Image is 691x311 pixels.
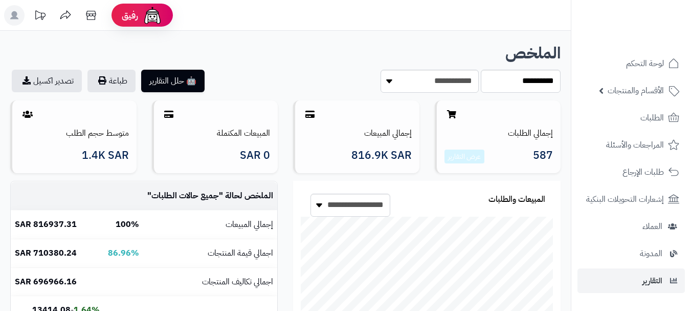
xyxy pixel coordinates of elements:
[640,246,662,261] span: المدونة
[15,218,77,231] b: 816937.31 SAR
[488,195,545,204] h3: المبيعات والطلبات
[82,150,129,161] span: 1.4K SAR
[151,190,219,202] span: جميع حالات الطلبات
[586,192,664,206] span: إشعارات التحويلات البنكية
[116,218,139,231] b: 100%
[577,160,685,184] a: طلبات الإرجاع
[577,106,685,130] a: الطلبات
[143,182,277,210] td: الملخص لحالة " "
[508,127,553,139] a: إجمالي الطلبات
[143,268,277,296] td: اجمالي تكاليف المنتجات
[12,70,82,92] a: تصدير اكسيل
[364,127,412,139] a: إجمالي المبيعات
[608,84,664,98] span: الأقسام والمنتجات
[141,70,205,92] button: 🤖 حلل التقارير
[87,70,136,92] button: طباعة
[217,127,270,139] a: المبيعات المكتملة
[640,111,664,125] span: الطلبات
[622,165,664,179] span: طلبات الإرجاع
[626,56,664,71] span: لوحة التحكم
[15,247,77,259] b: 710380.24 SAR
[122,9,138,22] span: رفيق
[142,5,163,26] img: ai-face.png
[577,214,685,239] a: العملاء
[577,51,685,76] a: لوحة التحكم
[351,150,412,161] span: 816.9K SAR
[143,239,277,267] td: اجمالي قيمة المنتجات
[606,138,664,152] span: المراجعات والأسئلة
[577,133,685,157] a: المراجعات والأسئلة
[240,150,270,161] span: 0 SAR
[143,211,277,239] td: إجمالي المبيعات
[15,276,77,288] b: 696966.16 SAR
[642,274,662,288] span: التقارير
[642,219,662,234] span: العملاء
[577,187,685,212] a: إشعارات التحويلات البنكية
[27,5,53,28] a: تحديثات المنصة
[533,150,553,164] span: 587
[448,151,481,162] a: عرض التقارير
[505,41,561,65] b: الملخص
[577,241,685,266] a: المدونة
[577,268,685,293] a: التقارير
[108,247,139,259] b: 86.96%
[66,127,129,139] a: متوسط حجم الطلب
